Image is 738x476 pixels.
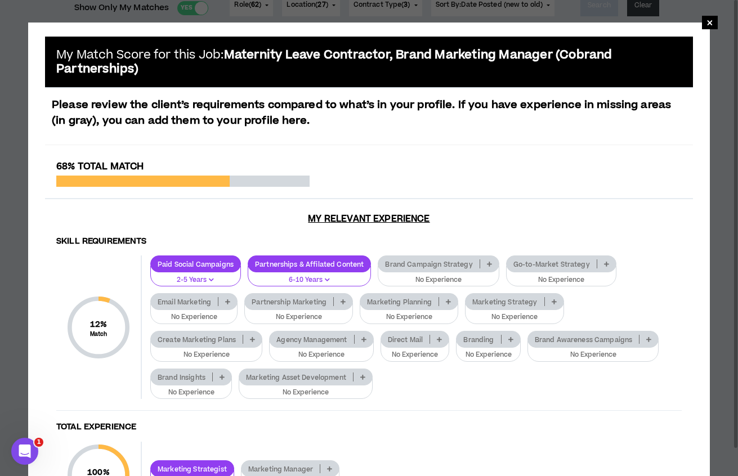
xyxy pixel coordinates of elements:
[56,160,144,173] span: 68% Total Match
[239,378,373,399] button: No Experience
[158,275,234,285] p: 2-5 Years
[378,266,499,287] button: No Experience
[252,312,346,322] p: No Experience
[513,275,609,285] p: No Experience
[466,298,544,306] p: Marketing Strategy
[11,438,38,465] iframe: Intercom live chat
[34,438,43,447] span: 1
[465,303,564,324] button: No Experience
[381,340,450,362] button: No Experience
[255,275,364,285] p: 6-10 Years
[506,266,616,287] button: No Experience
[463,350,513,360] p: No Experience
[528,335,639,344] p: Brand Awareness Campaigns
[150,266,241,287] button: 2-5 Years
[56,422,682,433] h4: Total Experience
[246,388,365,398] p: No Experience
[535,350,652,360] p: No Experience
[270,335,354,344] p: Agency Management
[150,303,238,324] button: No Experience
[527,340,659,362] button: No Experience
[56,47,612,77] b: Maternity Leave Contractor, Brand Marketing Manager (Cobrand Partnerships)
[367,312,451,322] p: No Experience
[244,303,353,324] button: No Experience
[90,330,108,338] small: Match
[151,465,234,473] p: Marketing Strategist
[378,260,479,268] p: Brand Campaign Strategy
[239,373,353,381] p: Marketing Asset Development
[385,275,491,285] p: No Experience
[150,378,232,399] button: No Experience
[158,312,230,322] p: No Experience
[269,340,374,362] button: No Experience
[457,335,500,344] p: Branding
[388,350,442,360] p: No Experience
[245,298,333,306] p: Partnership Marketing
[45,213,693,224] h3: My Relevant Experience
[276,350,366,360] p: No Experience
[90,318,108,330] span: 12 %
[248,266,371,287] button: 6-10 Years
[456,340,520,362] button: No Experience
[706,16,713,29] span: ×
[150,340,262,362] button: No Experience
[151,373,212,381] p: Brand Insights
[56,236,682,247] h4: Skill Requirements
[507,260,597,268] p: Go-to-Market Strategy
[151,298,218,306] p: Email Marketing
[360,303,458,324] button: No Experience
[56,48,682,76] h5: My Match Score for this Job:
[158,388,225,398] p: No Experience
[381,335,430,344] p: Direct Mail
[45,97,693,129] p: Please review the client’s requirements compared to what’s in your profile. If you have experienc...
[151,260,240,268] p: Paid Social Campaigns
[151,335,243,344] p: Create Marketing Plans
[360,298,439,306] p: Marketing Planning
[241,465,320,473] p: Marketing Manager
[472,312,557,322] p: No Experience
[158,350,255,360] p: No Experience
[248,260,370,268] p: Partnerships & Affilated Content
